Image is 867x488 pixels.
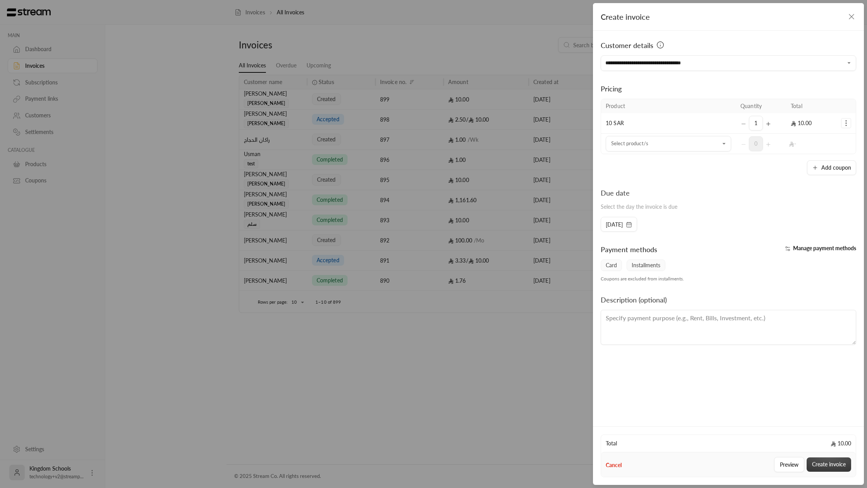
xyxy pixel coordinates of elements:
span: Card [601,259,622,271]
span: Manage payment methods [793,245,856,251]
span: Payment methods [601,245,657,254]
span: Total [606,440,617,447]
button: Open [720,139,729,148]
th: Total [786,99,836,113]
div: Coupons are excluded from installments. [597,276,860,282]
span: Customer details [601,40,653,51]
td: - [786,134,836,154]
div: Pricing [601,83,856,94]
div: Due date [601,187,677,198]
span: 10.00 [831,440,851,447]
th: Product [601,99,736,113]
th: Quantity [736,99,786,113]
span: Select the day the invoice is due [601,203,677,210]
button: Cancel [606,461,622,469]
button: Open [845,58,854,68]
span: 0 [749,136,763,151]
button: Add coupon [807,160,856,175]
span: 10.00 [791,120,812,126]
table: Selected Products [601,99,856,154]
span: [DATE] [606,221,623,229]
button: Preview [774,457,804,472]
span: 10 SAR [606,120,624,126]
span: Description (optional) [601,296,667,304]
span: Installments [627,259,665,271]
button: Create invoice [807,457,851,472]
span: 1 [749,116,763,131]
span: Create invoice [601,12,650,21]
